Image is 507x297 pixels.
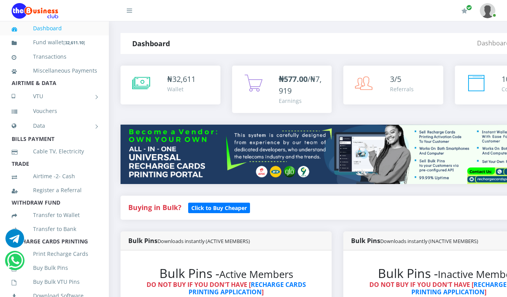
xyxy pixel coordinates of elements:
[65,40,84,45] b: 32,611.10
[167,73,196,85] div: ₦
[343,66,443,104] a: 3/5 Referrals
[63,40,85,45] small: [ ]
[147,280,306,296] strong: DO NOT BUY IF YOU DON'T HAVE [ ]
[191,204,247,212] b: Click to Buy Cheaper
[12,3,58,19] img: Logo
[12,220,97,238] a: Transfer to Bank
[12,116,97,135] a: Data
[12,181,97,199] a: Register a Referral
[167,85,196,93] div: Wallet
[12,245,97,263] a: Print Recharge Cards
[5,235,24,248] a: Chat for support
[7,257,23,270] a: Chat for support
[12,142,97,160] a: Cable TV, Electricity
[219,267,293,281] small: Active Members
[157,238,250,245] small: Downloads instantly (ACTIVE MEMBERS)
[189,280,306,296] a: RECHARGE CARDS PRINTING APPLICATION
[390,74,401,84] span: 3/5
[12,206,97,224] a: Transfer to Wallet
[12,33,97,52] a: Fund wallet[32,611.10]
[466,5,472,10] span: Renew/Upgrade Subscription
[232,66,332,113] a: ₦577.00/₦7,919 Earnings
[390,85,414,93] div: Referrals
[12,102,97,120] a: Vouchers
[351,236,478,245] strong: Bulk Pins
[380,238,478,245] small: Downloads instantly (INACTIVE MEMBERS)
[12,62,97,80] a: Miscellaneous Payments
[188,203,250,212] a: Click to Buy Cheaper
[279,97,324,105] div: Earnings
[12,167,97,185] a: Airtime -2- Cash
[121,66,220,104] a: ₦32,611 Wallet
[132,39,170,48] strong: Dashboard
[279,74,322,96] span: /₦7,919
[12,48,97,66] a: Transactions
[136,266,316,281] h2: Bulk Pins -
[12,273,97,291] a: Buy Bulk VTU Pins
[128,236,250,245] strong: Bulk Pins
[172,74,196,84] span: 32,611
[462,8,467,14] i: Renew/Upgrade Subscription
[279,74,308,84] b: ₦577.00
[12,87,97,106] a: VTU
[12,259,97,277] a: Buy Bulk Pins
[480,3,495,18] img: User
[128,203,181,212] strong: Buying in Bulk?
[12,19,97,37] a: Dashboard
